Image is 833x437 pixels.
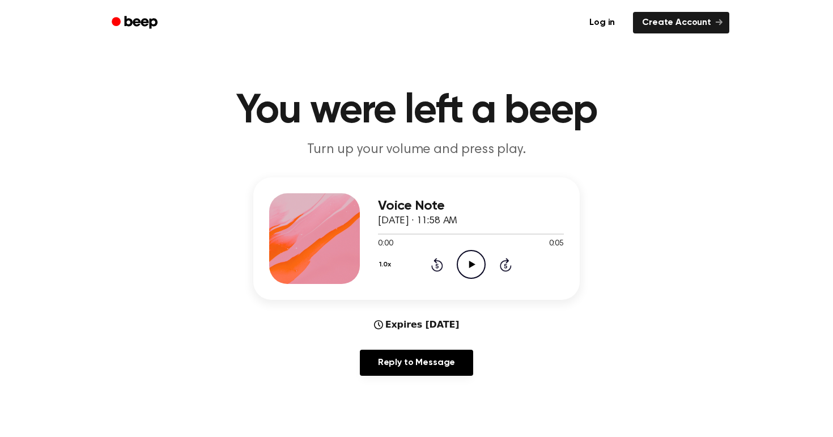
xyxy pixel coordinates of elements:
a: Reply to Message [360,350,473,376]
a: Log in [578,10,626,36]
span: 0:05 [549,238,564,250]
span: 0:00 [378,238,393,250]
a: Create Account [633,12,729,33]
h3: Voice Note [378,198,564,214]
button: 1.0x [378,255,395,274]
p: Turn up your volume and press play. [199,141,634,159]
h1: You were left a beep [126,91,707,131]
a: Beep [104,12,168,34]
div: Expires [DATE] [374,318,460,332]
span: [DATE] · 11:58 AM [378,216,457,226]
